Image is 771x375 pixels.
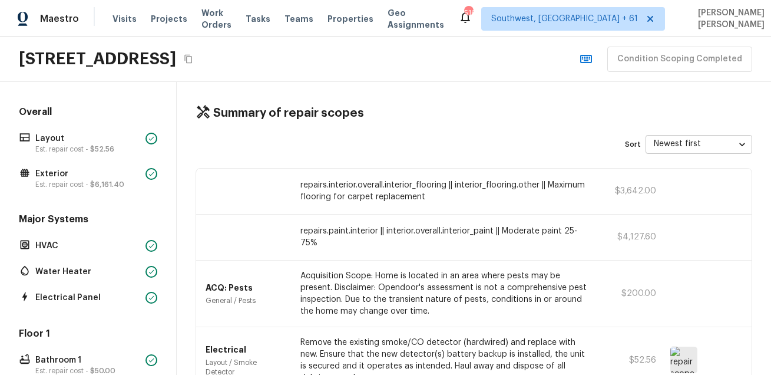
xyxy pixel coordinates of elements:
p: repairs.interior.overall.interior_flooring || interior_flooring.other || Maximum flooring for car... [300,179,589,203]
span: Visits [112,13,137,25]
h5: Overall [16,106,160,121]
p: Sort [625,140,641,149]
p: $3,642.00 [603,185,656,197]
img: repair scope asset [670,347,697,373]
p: Bathroom 1 [35,354,141,366]
p: General / Pests [206,296,286,305]
h2: [STREET_ADDRESS] [19,48,176,70]
p: repairs.paint.interior || interior.overall.interior_paint || Moderate paint 25-75% [300,225,589,249]
span: Properties [327,13,373,25]
span: Maestro [40,13,79,25]
span: Geo Assignments [388,7,444,31]
button: Copy Address [181,51,196,67]
p: Electrical Panel [35,292,141,304]
span: Work Orders [201,7,231,31]
h5: Floor 1 [16,327,160,343]
p: $52.56 [603,354,656,366]
p: Acquisition Scope: Home is located in an area where pests may be present. Disclaimer: Opendoor's ... [300,270,589,317]
div: Newest first [646,129,752,160]
p: Layout [35,133,141,144]
span: $6,161.40 [90,181,124,188]
span: $52.56 [90,146,114,153]
p: Est. repair cost - [35,180,141,189]
h5: Major Systems [16,213,160,228]
p: Water Heater [35,266,141,278]
p: HVAC [35,240,141,252]
p: ACQ: Pests [206,282,286,294]
span: Southwest, [GEOGRAPHIC_DATA] + 61 [491,13,638,25]
span: Projects [151,13,187,25]
span: Tasks [246,15,270,23]
p: $200.00 [603,288,656,300]
h4: Summary of repair scopes [213,106,364,121]
span: [PERSON_NAME] [PERSON_NAME] [693,7,765,31]
p: $4,127.60 [603,231,656,243]
span: Teams [284,13,313,25]
span: $50.00 [90,367,115,374]
p: Exterior [35,168,141,180]
p: Est. repair cost - [35,144,141,154]
div: 516 [464,7,472,19]
p: Electrical [206,344,286,356]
